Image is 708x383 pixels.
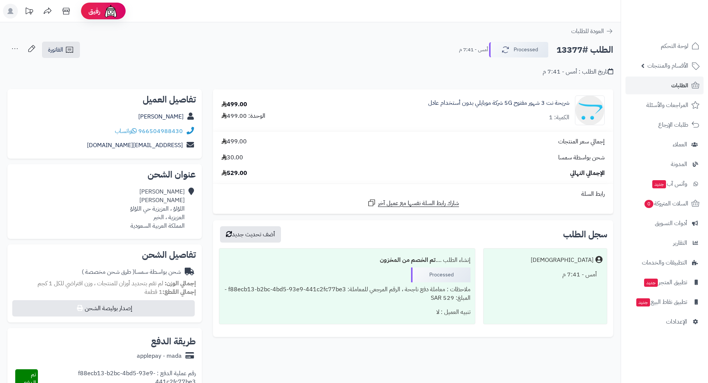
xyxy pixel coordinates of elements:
[224,253,470,267] div: إنشاء الطلب ....
[38,279,163,288] span: لم تقم بتحديد أوزان للمنتجات ، وزن افتراضي للكل 1 كجم
[48,45,63,54] span: الفاتورة
[13,250,196,259] h2: تفاصيل الشحن
[138,127,183,136] a: 966504988430
[216,190,610,198] div: رابط السلة
[575,95,604,125] img: no_image-90x90.png
[625,313,704,331] a: الإعدادات
[13,95,196,104] h2: تفاصيل العميل
[82,267,135,276] span: ( طرق شحن مخصصة )
[563,230,607,239] h3: سجل الطلب
[625,293,704,311] a: تطبيق نقاط البيعجديد
[625,254,704,272] a: التطبيقات والخدمات
[673,238,687,248] span: التقارير
[151,337,196,346] h2: طريقة الدفع
[222,137,247,146] span: 499.00
[549,113,569,122] div: الكمية: 1
[625,37,704,55] a: لوحة التحكم
[488,267,602,282] div: أمس - 7:41 م
[556,42,613,58] h2: الطلب #13377
[411,267,471,282] div: Processed
[367,198,459,208] a: شارك رابط السلة نفسها مع عميل آخر
[661,41,688,51] span: لوحة التحكم
[647,61,688,71] span: الأقسام والمنتجات
[130,188,185,230] div: [PERSON_NAME] [PERSON_NAME] اللؤلؤ ، العزيزية حي اللؤلؤ العزيزية ، الخبر المملكة العربية السعودية
[88,7,100,16] span: رفيق
[137,352,182,360] div: applepay - mada
[558,153,605,162] span: شحن بواسطة سمسا
[13,170,196,179] h2: عنوان الشحن
[625,175,704,193] a: وآتس آبجديد
[224,305,470,319] div: تنبيه العميل : لا
[222,112,265,120] div: الوحدة: 499.00
[459,46,488,53] small: أمس - 7:41 م
[642,257,687,268] span: التطبيقات والخدمات
[145,288,196,296] small: 1 قطعة
[625,273,704,291] a: تطبيق المتجرجديد
[570,169,605,178] span: الإجمالي النهائي
[224,282,470,305] div: ملاحظات : معاملة دفع ناجحة ، الرقم المرجعي للمعاملة: f88ecb13-b2bc-4bd5-93e9-441c2fc77be3 - المبل...
[571,27,604,36] span: العودة للطلبات
[531,256,594,264] div: [DEMOGRAPHIC_DATA]
[489,42,549,58] button: Processed
[625,195,704,212] a: السلات المتروكة0
[625,116,704,134] a: طلبات الإرجاع
[12,300,195,317] button: إصدار بوليصة الشحن
[87,141,183,150] a: [EMAIL_ADDRESS][DOMAIN_NAME]
[636,298,650,306] span: جديد
[428,99,569,107] a: شريحة نت 3 شهور مفتوح 5G شركة موبايلي بدون أستخدام عادل
[165,279,196,288] strong: إجمالي الوزن:
[625,77,704,94] a: الطلبات
[646,100,688,110] span: المراجعات والأسئلة
[671,80,688,91] span: الطلبات
[652,179,687,189] span: وآتس آب
[625,234,704,252] a: التقارير
[103,4,118,19] img: ai-face.png
[82,268,181,276] div: شحن بواسطة سمسا
[222,169,247,178] span: 529.00
[658,120,688,130] span: طلبات الإرجاع
[625,96,704,114] a: المراجعات والأسئلة
[220,226,281,243] button: أضف تحديث جديد
[644,200,653,208] span: 0
[671,159,687,169] span: المدونة
[378,199,459,208] span: شارك رابط السلة نفسها مع عميل آخر
[625,155,704,173] a: المدونة
[644,279,658,287] span: جديد
[20,4,38,20] a: تحديثات المنصة
[625,136,704,153] a: العملاء
[625,214,704,232] a: أدوات التسويق
[666,317,687,327] span: الإعدادات
[636,297,687,307] span: تطبيق نقاط البيع
[655,218,687,228] span: أدوات التسويق
[162,288,196,296] strong: إجمالي القطع:
[138,112,184,121] a: [PERSON_NAME]
[558,137,605,146] span: إجمالي سعر المنتجات
[571,27,613,36] a: العودة للطلبات
[222,100,247,109] div: 499.00
[673,139,687,150] span: العملاء
[222,153,243,162] span: 30.00
[380,256,436,264] b: تم الخصم من المخزون
[115,127,137,136] a: واتساب
[42,42,80,58] a: الفاتورة
[643,277,687,288] span: تطبيق المتجر
[543,68,613,76] div: تاريخ الطلب : أمس - 7:41 م
[652,180,666,188] span: جديد
[644,198,688,209] span: السلات المتروكة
